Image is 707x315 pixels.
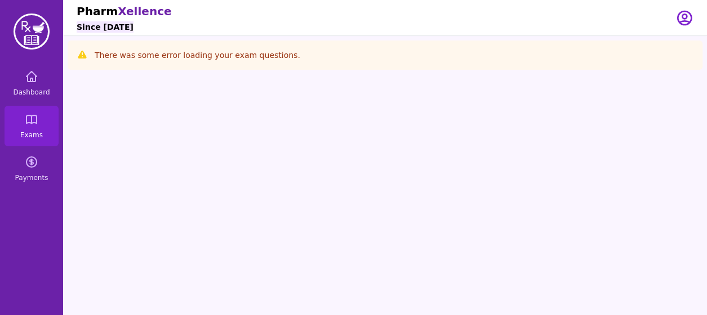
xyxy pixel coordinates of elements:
[77,4,118,18] span: Pharm
[5,106,59,146] a: Exams
[5,63,59,103] a: Dashboard
[118,4,171,18] span: Xellence
[14,13,50,49] img: PharmXellence Logo
[13,88,50,97] span: Dashboard
[77,21,134,33] h6: Since [DATE]
[5,148,59,189] a: Payments
[95,49,300,61] p: There was some error loading your exam questions.
[20,130,43,139] span: Exams
[15,173,48,182] span: Payments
